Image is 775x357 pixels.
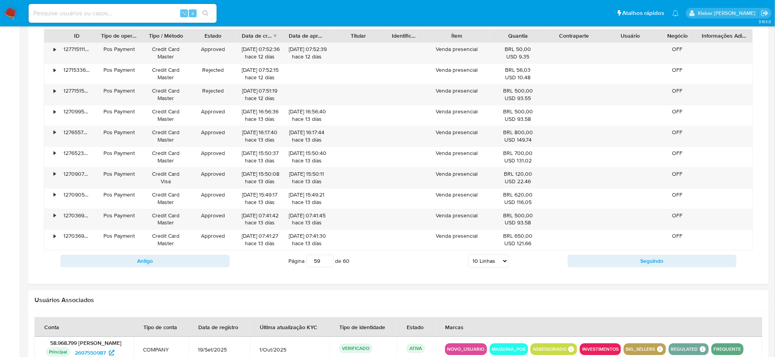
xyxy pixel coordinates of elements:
span: ⌥ [181,9,187,17]
input: Pesquise usuários ou casos... [29,8,217,18]
span: Atalhos rápidos [623,9,665,17]
button: search-icon [197,8,214,19]
a: Notificações [672,10,679,16]
p: kleber.bueno@mercadolivre.com [698,9,758,17]
a: Sair [761,9,769,17]
span: 3.163.0 [759,18,771,25]
h2: Usuários Associados [34,296,762,304]
span: s [192,9,194,17]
